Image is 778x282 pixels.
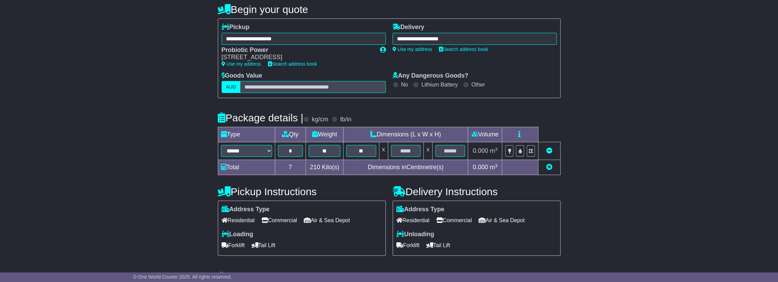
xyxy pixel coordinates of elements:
h4: Pickup Instructions [218,186,386,197]
span: © One World Courier 2025. All rights reserved. [133,274,232,280]
h4: Package details | [218,112,303,123]
label: Unloading [396,231,434,238]
label: Any Dangerous Goods? [393,72,468,80]
td: Kilo(s) [306,160,343,175]
span: Tail Lift [426,240,450,251]
label: Delivery [393,24,424,31]
a: Search address book [268,61,317,67]
span: Air & Sea Depot [479,215,525,226]
label: Address Type [222,206,270,213]
a: Search address book [439,46,488,52]
td: x [423,142,432,160]
span: Commercial [436,215,472,226]
td: Total [218,160,275,175]
span: Forklift [396,240,420,251]
a: Add new item [546,164,552,171]
span: m [490,147,498,154]
td: Type [218,127,275,142]
label: Loading [222,231,253,238]
td: 7 [275,160,306,175]
label: kg/cm [312,116,328,123]
td: Volume [468,127,502,142]
span: 0.000 [473,164,488,171]
a: Remove this item [546,147,552,154]
td: Weight [306,127,343,142]
span: m [490,164,498,171]
span: 210 [310,164,320,171]
span: Residential [222,215,255,226]
span: Forklift [222,240,245,251]
label: lb/in [340,116,351,123]
td: Dimensions in Centimetre(s) [343,160,468,175]
sup: 3 [495,163,498,168]
h4: Begin your quote [218,4,561,15]
label: Pickup [222,24,250,31]
span: Residential [396,215,429,226]
sup: 3 [495,147,498,152]
label: Lithium Battery [421,81,458,88]
td: Qty [275,127,306,142]
span: Commercial [261,215,297,226]
td: Dimensions (L x W x H) [343,127,468,142]
td: x [379,142,388,160]
h4: Delivery Instructions [393,186,561,197]
div: Probiotic Power [222,46,373,54]
span: Tail Lift [252,240,275,251]
label: Address Type [396,206,444,213]
label: Goods Value [222,72,262,80]
label: No [401,81,408,88]
label: AUD [222,81,241,93]
a: Use my address [393,46,432,52]
span: 0.000 [473,147,488,154]
span: Air & Sea Depot [304,215,350,226]
label: Other [471,81,485,88]
a: Use my address [222,61,261,67]
div: [STREET_ADDRESS] [222,54,373,61]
